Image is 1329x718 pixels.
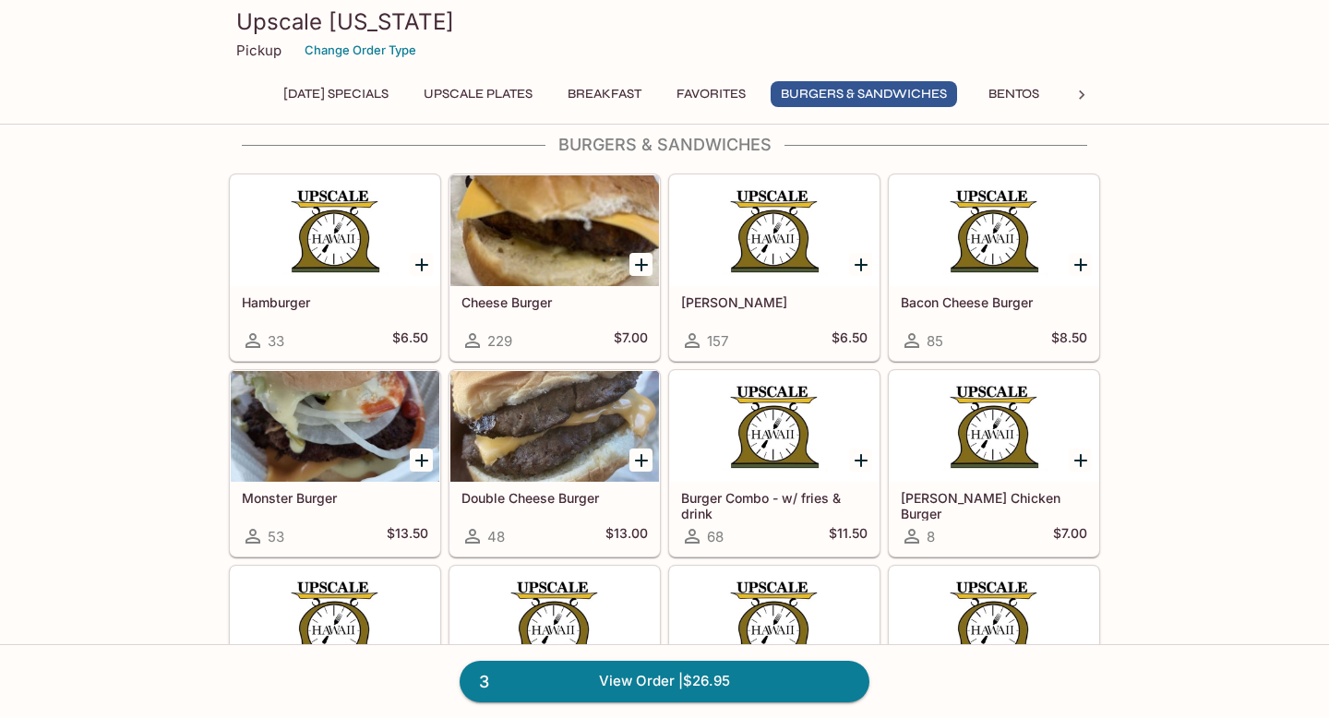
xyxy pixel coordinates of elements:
[890,567,1098,677] div: Kalua Pig Burger
[450,371,659,482] div: Double Cheese Burger
[468,669,500,695] span: 3
[832,329,868,352] h5: $6.50
[268,528,284,545] span: 53
[450,567,659,677] div: Teri Pork Burger
[972,81,1055,107] button: Bentos
[387,525,428,547] h5: $13.50
[681,490,868,521] h5: Burger Combo - w/ fries & drink
[273,81,399,107] button: [DATE] Specials
[268,332,284,350] span: 33
[229,135,1100,155] h4: Burgers & Sandwiches
[230,370,440,556] a: Monster Burger53$13.50
[669,370,880,556] a: Burger Combo - w/ fries & drink68$11.50
[1053,525,1087,547] h5: $7.00
[669,174,880,361] a: [PERSON_NAME]157$6.50
[889,370,1099,556] a: [PERSON_NAME] Chicken Burger8$7.00
[236,42,281,59] p: Pickup
[889,174,1099,361] a: Bacon Cheese Burger85$8.50
[629,253,653,276] button: Add Cheese Burger
[413,81,543,107] button: UPSCALE Plates
[901,490,1087,521] h5: [PERSON_NAME] Chicken Burger
[460,661,869,701] a: 3View Order |$26.95
[849,253,872,276] button: Add Teri Burger
[410,449,433,472] button: Add Monster Burger
[392,329,428,352] h5: $6.50
[670,567,879,677] div: Crispy Fish Burger
[670,371,879,482] div: Burger Combo - w/ fries & drink
[230,174,440,361] a: Hamburger33$6.50
[1051,329,1087,352] h5: $8.50
[236,7,1093,36] h3: Upscale [US_STATE]
[670,175,879,286] div: Teri Burger
[614,329,648,352] h5: $7.00
[707,528,724,545] span: 68
[487,528,505,545] span: 48
[449,370,660,556] a: Double Cheese Burger48$13.00
[666,81,756,107] button: Favorites
[231,175,439,286] div: Hamburger
[461,294,648,310] h5: Cheese Burger
[890,175,1098,286] div: Bacon Cheese Burger
[771,81,957,107] button: Burgers & Sandwiches
[1069,253,1092,276] button: Add Bacon Cheese Burger
[890,371,1098,482] div: Teri Chicken Burger
[901,294,1087,310] h5: Bacon Cheese Burger
[629,449,653,472] button: Add Double Cheese Burger
[849,449,872,472] button: Add Burger Combo - w/ fries & drink
[231,371,439,482] div: Monster Burger
[449,174,660,361] a: Cheese Burger229$7.00
[450,175,659,286] div: Cheese Burger
[1069,449,1092,472] button: Add Teri Chicken Burger
[927,332,943,350] span: 85
[707,332,728,350] span: 157
[605,525,648,547] h5: $13.00
[829,525,868,547] h5: $11.50
[242,294,428,310] h5: Hamburger
[296,36,425,65] button: Change Order Type
[927,528,935,545] span: 8
[461,490,648,506] h5: Double Cheese Burger
[231,567,439,677] div: Teri Beef Burger
[242,490,428,506] h5: Monster Burger
[410,253,433,276] button: Add Hamburger
[487,332,512,350] span: 229
[557,81,652,107] button: Breakfast
[681,294,868,310] h5: [PERSON_NAME]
